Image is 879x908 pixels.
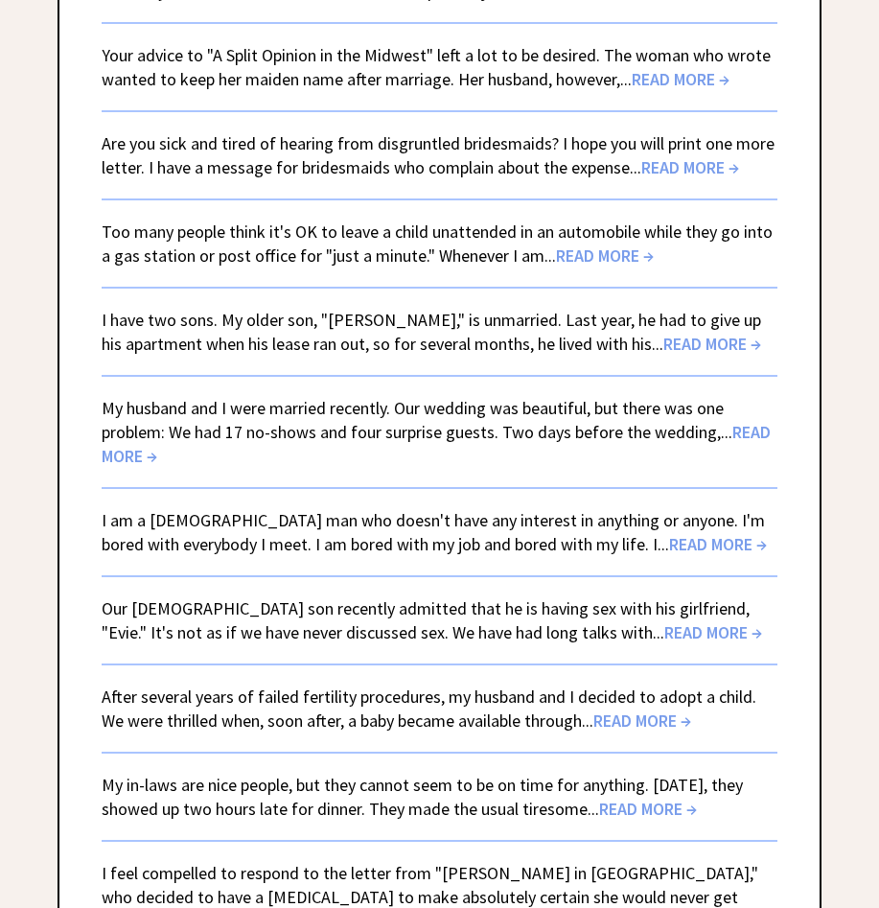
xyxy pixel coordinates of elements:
[102,221,773,267] a: Too many people think it's OK to leave a child unattended in an automobile while they go into a g...
[599,798,697,820] span: READ MORE →
[641,156,739,178] span: READ MORE →
[102,44,771,90] a: Your advice to "A Split Opinion in the Midwest" left a lot to be desired. The woman who wrote wan...
[102,597,762,643] a: Our [DEMOGRAPHIC_DATA] son recently admitted that he is having sex with his girlfriend, "Evie." I...
[102,309,761,355] a: I have two sons. My older son, "[PERSON_NAME]," is unmarried. Last year, he had to give up his ap...
[102,132,775,178] a: Are you sick and tired of hearing from disgruntled bridesmaids? I hope you will print one more le...
[102,397,771,467] a: My husband and I were married recently. Our wedding was beautiful, but there was one problem: We ...
[102,421,771,467] span: READ MORE →
[632,68,729,90] span: READ MORE →
[663,333,761,355] span: READ MORE →
[102,686,756,732] a: After several years of failed fertility procedures, my husband and I decided to adopt a child. We...
[664,621,762,643] span: READ MORE →
[102,774,743,820] a: My in-laws are nice people, but they cannot seem to be on time for anything. [DATE], they showed ...
[102,509,767,555] a: I am a [DEMOGRAPHIC_DATA] man who doesn't have any interest in anything or anyone. I'm bored with...
[669,533,767,555] span: READ MORE →
[593,710,691,732] span: READ MORE →
[556,244,654,267] span: READ MORE →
